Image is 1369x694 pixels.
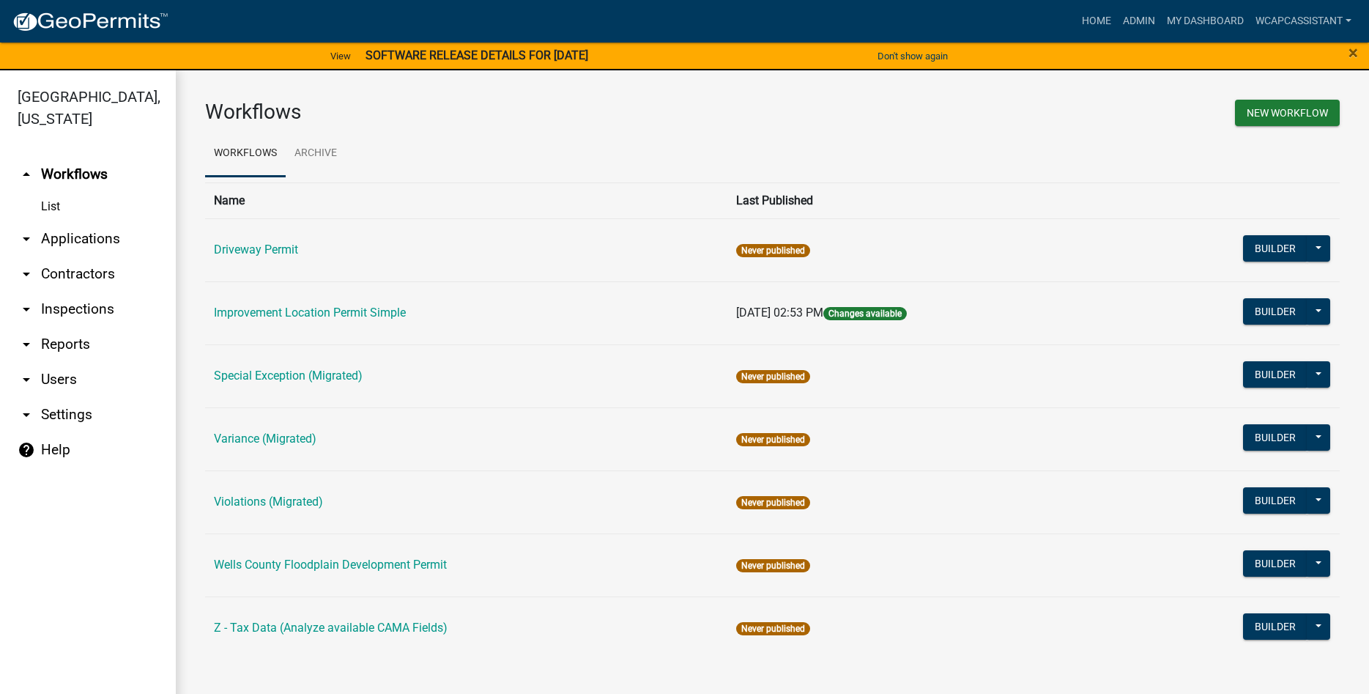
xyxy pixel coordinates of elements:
span: Never published [736,559,810,572]
a: View [324,44,357,68]
button: Close [1348,44,1358,62]
button: Builder [1243,550,1307,577]
i: arrow_drop_down [18,230,35,248]
a: Archive [286,130,346,177]
a: Improvement Location Permit Simple [214,306,406,320]
button: Builder [1243,424,1307,451]
span: [DATE] 02:53 PM [736,306,823,320]
a: Workflows [205,130,286,177]
i: help [18,441,35,459]
span: Never published [736,622,810,635]
span: Never published [736,433,810,446]
i: arrow_drop_down [18,265,35,283]
a: Home [1076,7,1117,35]
a: Admin [1117,7,1161,35]
th: Name [205,182,727,218]
i: arrow_drop_down [18,406,35,424]
button: Builder [1243,361,1307,388]
h3: Workflows [205,100,762,125]
a: Wells County Floodplain Development Permit [214,558,447,572]
span: Never published [736,370,810,383]
strong: SOFTWARE RELEASE DETAILS FOR [DATE] [366,48,588,62]
button: Builder [1243,235,1307,262]
i: arrow_drop_up [18,166,35,183]
i: arrow_drop_down [18,336,35,353]
i: arrow_drop_down [18,371,35,388]
button: Builder [1243,613,1307,640]
span: Changes available [823,307,907,320]
a: wcapcassistant [1250,7,1357,35]
button: Builder [1243,298,1307,325]
a: My Dashboard [1161,7,1250,35]
button: New Workflow [1235,100,1340,126]
span: Never published [736,496,810,509]
button: Don't show again [872,44,954,68]
a: Violations (Migrated) [214,495,323,509]
th: Last Published [727,182,1119,218]
span: Never published [736,244,810,257]
a: Variance (Migrated) [214,432,316,446]
a: Z - Tax Data (Analyze available CAMA Fields) [214,621,448,635]
a: Special Exception (Migrated) [214,369,363,383]
a: Driveway Permit [214,243,298,256]
button: Builder [1243,487,1307,514]
i: arrow_drop_down [18,300,35,318]
span: × [1348,43,1358,63]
